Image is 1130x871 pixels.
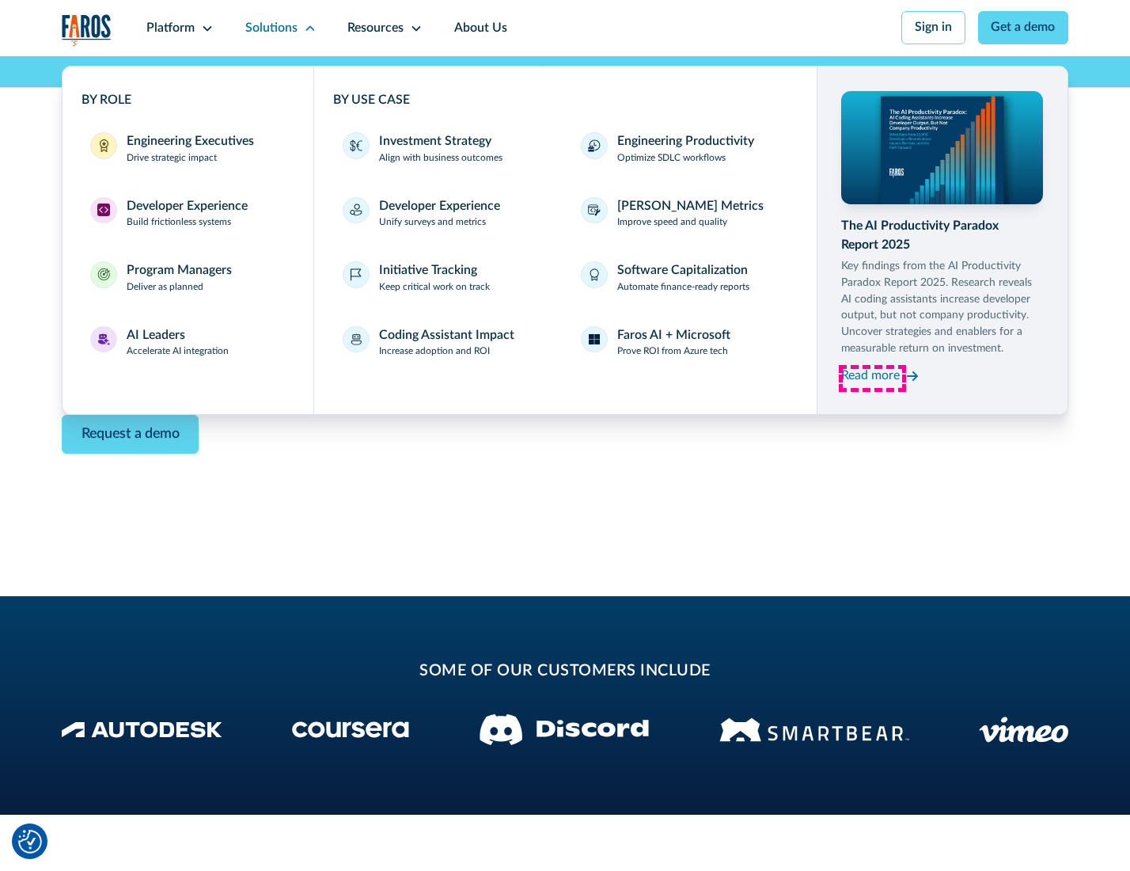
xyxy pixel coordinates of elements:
a: Coding Assistant ImpactIncrease adoption and ROI [333,317,559,369]
img: Revisit consent button [18,830,42,854]
nav: Solutions [62,56,1069,415]
p: Deliver as planned [127,280,203,295]
div: Faros AI + Microsoft [617,326,730,345]
a: Contact Modal [62,415,199,454]
button: Cookie Settings [18,830,42,854]
div: Program Managers [127,261,232,280]
p: Align with business outcomes [379,151,502,165]
a: AI LeadersAI LeadersAccelerate AI integration [82,317,295,369]
div: Software Capitalization [617,261,748,280]
a: Program ManagersProgram ManagersDeliver as planned [82,252,295,304]
div: BY USE CASE [333,91,798,110]
img: Vimeo logo [979,717,1068,743]
div: BY ROLE [82,91,295,110]
div: Platform [146,19,195,38]
a: Developer ExperienceDeveloper ExperienceBuild frictionless systems [82,188,295,240]
a: Get a demo [978,11,1069,44]
p: Unify surveys and metrics [379,215,486,230]
a: Developer ExperienceUnify surveys and metrics [333,188,559,240]
img: Logo of the analytics and reporting company Faros. [62,14,112,47]
a: Engineering ProductivityOptimize SDLC workflows [571,123,797,175]
p: Prove ROI from Azure tech [617,344,728,359]
div: Read more [841,367,900,386]
img: Engineering Executives [97,139,110,152]
p: Optimize SDLC workflows [617,151,726,165]
a: Initiative TrackingKeep critical work on track [333,252,559,304]
img: Coursera Logo [292,721,409,738]
a: Investment StrategyAlign with business outcomes [333,123,559,175]
p: Accelerate AI integration [127,344,229,359]
img: Program Managers [97,268,110,281]
div: Investment Strategy [379,132,491,151]
p: Build frictionless systems [127,215,231,230]
p: Improve speed and quality [617,215,727,230]
img: Smartbear Logo [719,715,909,744]
img: AI Leaders [97,333,110,346]
div: Engineering Executives [127,132,254,151]
p: Increase adoption and ROI [379,344,490,359]
img: Autodesk Logo [62,721,222,738]
p: Key findings from the AI Productivity Paradox Report 2025. Research reveals AI coding assistants ... [841,258,1042,357]
p: Drive strategic impact [127,151,217,165]
a: Software CapitalizationAutomate finance-ready reports [571,252,797,304]
a: Faros AI + MicrosoftProve ROI from Azure tech [571,317,797,369]
img: Discord logo [480,714,649,745]
a: [PERSON_NAME] MetricsImprove speed and quality [571,188,797,240]
a: Sign in [901,11,965,44]
div: Developer Experience [127,197,248,216]
div: The AI Productivity Paradox Report 2025 [841,217,1042,255]
div: Initiative Tracking [379,261,477,280]
div: Solutions [245,19,298,38]
img: Developer Experience [97,203,110,216]
h2: some of our customers include [188,660,942,683]
p: Keep critical work on track [379,280,490,295]
div: Coding Assistant Impact [379,326,514,345]
a: The AI Productivity Paradox Report 2025Key findings from the AI Productivity Paradox Report 2025.... [841,91,1042,388]
div: [PERSON_NAME] Metrics [617,197,764,216]
p: Automate finance-ready reports [617,280,749,295]
div: AI Leaders [127,326,185,345]
div: Engineering Productivity [617,132,754,151]
div: Resources [347,19,404,38]
a: home [62,14,112,47]
a: Engineering ExecutivesEngineering ExecutivesDrive strategic impact [82,123,295,175]
div: Developer Experience [379,197,500,216]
